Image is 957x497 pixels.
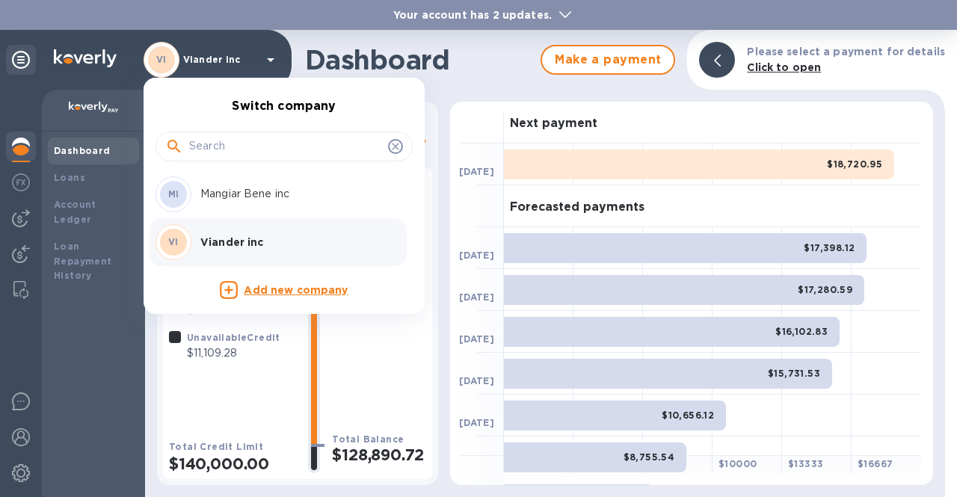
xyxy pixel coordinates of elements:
b: Your account has 2 updates. [393,9,552,21]
b: MI [168,188,179,200]
p: Add new company [244,283,348,299]
input: Search [189,135,382,158]
b: VI [168,236,179,247]
p: Mangiar Bene inc [200,186,389,202]
p: Viander inc [200,235,389,250]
